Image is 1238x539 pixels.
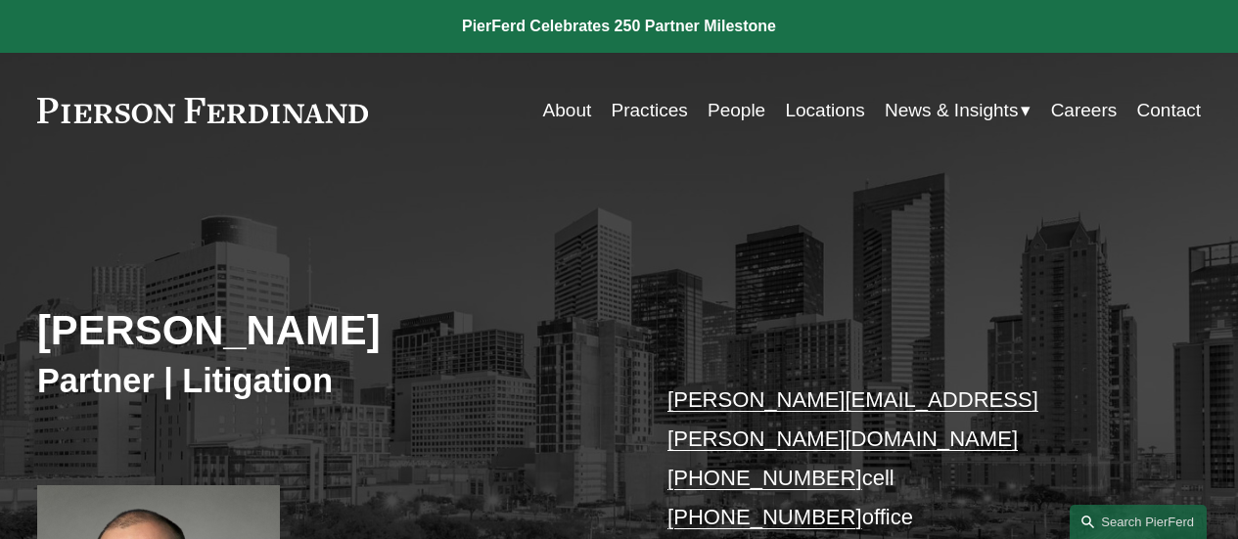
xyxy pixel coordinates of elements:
a: Careers [1051,92,1118,129]
a: Search this site [1070,505,1207,539]
a: Locations [785,92,864,129]
a: [PHONE_NUMBER] [667,466,862,490]
a: People [708,92,765,129]
span: News & Insights [885,94,1018,127]
a: [PERSON_NAME][EMAIL_ADDRESS][PERSON_NAME][DOMAIN_NAME] [667,387,1038,451]
a: Practices [612,92,688,129]
a: About [543,92,592,129]
a: Contact [1137,92,1202,129]
a: [PHONE_NUMBER] [667,505,862,529]
h3: Partner | Litigation [37,360,619,401]
h2: [PERSON_NAME] [37,306,619,356]
a: folder dropdown [885,92,1031,129]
